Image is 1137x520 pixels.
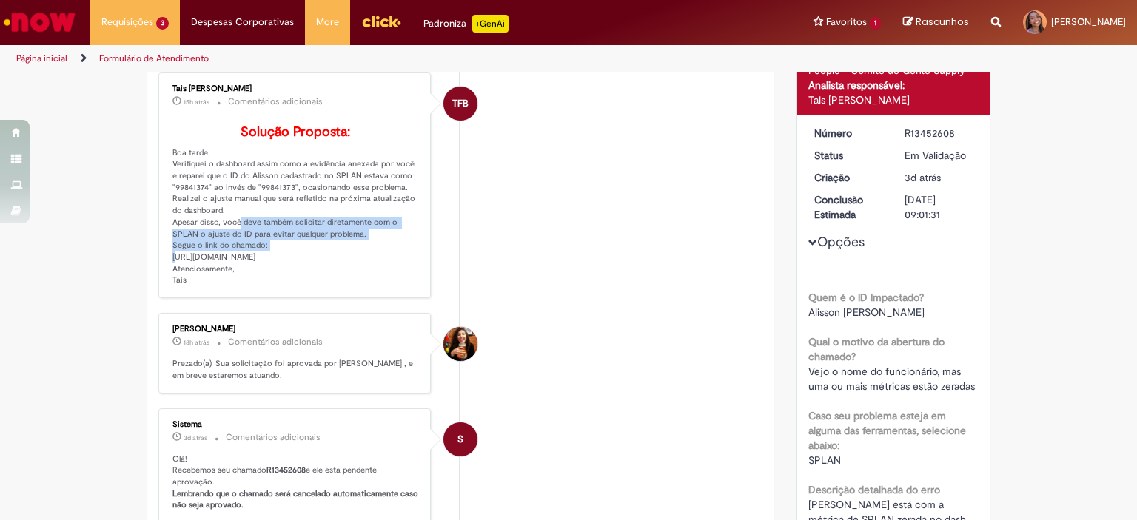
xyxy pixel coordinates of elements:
span: Vejo o nome do funcionário, mas uma ou mais métricas estão zeradas [808,365,975,393]
div: Tais [PERSON_NAME] [808,92,979,107]
p: Boa tarde, Verifiquei o dashboard assim como a evidência anexada por você e reparei que o ID do A... [172,125,419,286]
p: +GenAi [472,15,509,33]
small: Comentários adicionais [228,95,323,108]
span: SPLAN [808,453,841,467]
div: R13452608 [905,126,973,141]
time: 29/08/2025 15:01:31 [184,338,209,347]
p: Olá! Recebemos seu chamado e ele esta pendente aprovação. [172,453,419,512]
span: Despesas Corporativas [191,15,294,30]
dt: Status [803,148,894,163]
b: Descrição detalhada do erro [808,483,940,496]
dt: Criação [803,170,894,185]
img: click_logo_yellow_360x200.png [361,10,401,33]
b: Lembrando que o chamado será cancelado automaticamente caso não seja aprovado. [172,488,420,511]
b: Solução Proposta: [241,124,350,141]
span: 18h atrás [184,338,209,347]
div: Em Validação [905,148,973,163]
div: Analista responsável: [808,78,979,92]
div: Tais Folhadella Barbosa Bellagamba [443,87,477,121]
p: Prezado(a), Sua solicitação foi aprovada por [PERSON_NAME] , e em breve estaremos atuando. [172,358,419,381]
dt: Número [803,126,894,141]
span: 1 [870,17,881,30]
div: Tayna Marcia Teixeira Ferreira [443,327,477,361]
span: Rascunhos [916,15,969,29]
b: Caso seu problema esteja em alguma das ferramentas, selecione abaixo: [808,409,966,452]
a: Formulário de Atendimento [99,53,209,64]
img: ServiceNow [1,7,78,37]
div: Padroniza [423,15,509,33]
time: 27/08/2025 14:00:30 [184,433,207,442]
span: Requisições [101,15,153,30]
b: R13452608 [266,465,306,476]
span: S [457,422,463,457]
span: 3 [156,17,169,30]
span: TFB [452,86,469,121]
a: Rascunhos [903,16,969,30]
time: 27/08/2025 14:00:13 [905,171,941,184]
b: Quem é o ID Impactado? [808,291,924,304]
div: 27/08/2025 14:00:13 [905,170,973,185]
b: Qual o motivo da abertura do chamado? [808,335,945,363]
a: Página inicial [16,53,67,64]
span: 3d atrás [184,433,207,442]
span: More [316,15,339,30]
small: Comentários adicionais [226,431,321,444]
div: Sistema [172,420,419,429]
dt: Conclusão Estimada [803,192,894,222]
time: 29/08/2025 18:01:56 [184,98,209,107]
div: [PERSON_NAME] [172,325,419,334]
div: Tais [PERSON_NAME] [172,84,419,93]
ul: Trilhas de página [11,45,747,72]
span: 3d atrás [905,171,941,184]
span: [PERSON_NAME] [1051,16,1126,28]
span: 15h atrás [184,98,209,107]
div: [DATE] 09:01:31 [905,192,973,222]
span: Favoritos [826,15,867,30]
small: Comentários adicionais [228,336,323,348]
span: Alisson [PERSON_NAME] [808,305,925,319]
div: System [443,422,477,456]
